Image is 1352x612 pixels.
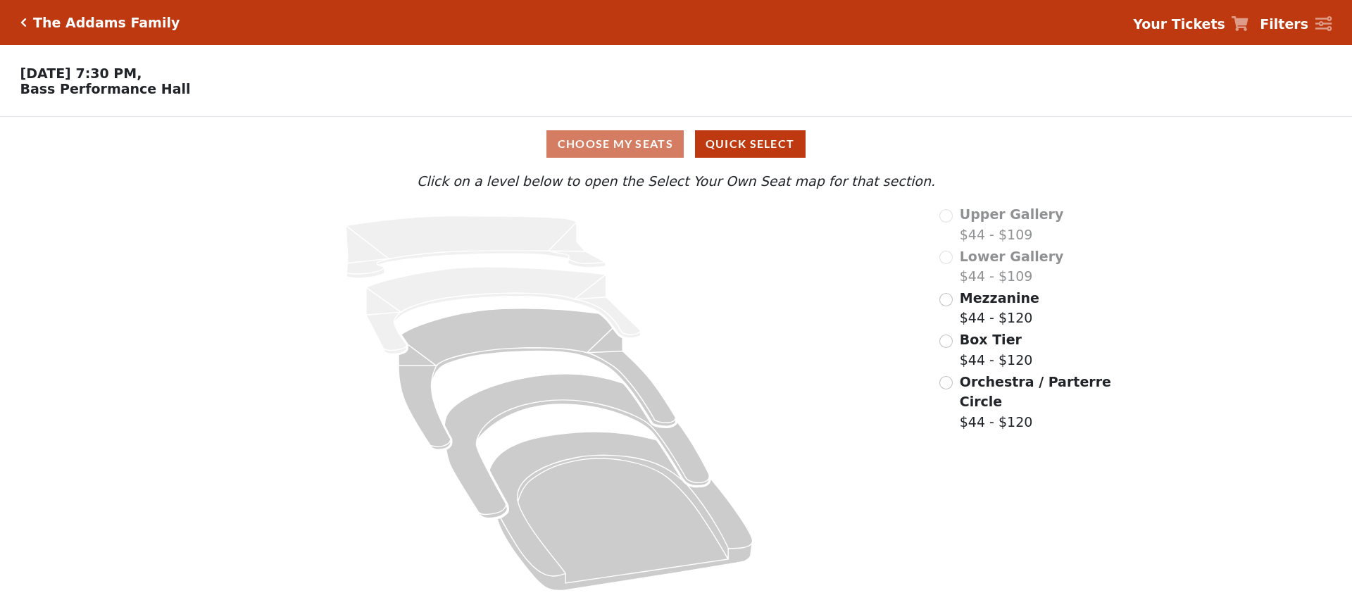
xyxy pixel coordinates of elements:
[960,330,1033,370] label: $44 - $120
[960,372,1113,432] label: $44 - $120
[179,171,1173,192] p: Click on a level below to open the Select Your Own Seat map for that section.
[960,246,1064,287] label: $44 - $109
[960,374,1111,410] span: Orchestra / Parterre Circle
[960,288,1039,328] label: $44 - $120
[960,204,1064,244] label: $44 - $109
[33,15,180,31] h5: The Addams Family
[960,332,1022,347] span: Box Tier
[960,206,1064,222] span: Upper Gallery
[1133,16,1225,32] strong: Your Tickets
[489,432,753,590] path: Orchestra / Parterre Circle - Seats Available: 130
[1133,14,1248,35] a: Your Tickets
[346,216,606,278] path: Upper Gallery - Seats Available: 0
[1260,14,1332,35] a: Filters
[366,267,641,354] path: Lower Gallery - Seats Available: 0
[960,249,1064,264] span: Lower Gallery
[695,130,806,158] button: Quick Select
[20,18,27,27] a: Click here to go back to filters
[960,290,1039,306] span: Mezzanine
[1260,16,1308,32] strong: Filters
